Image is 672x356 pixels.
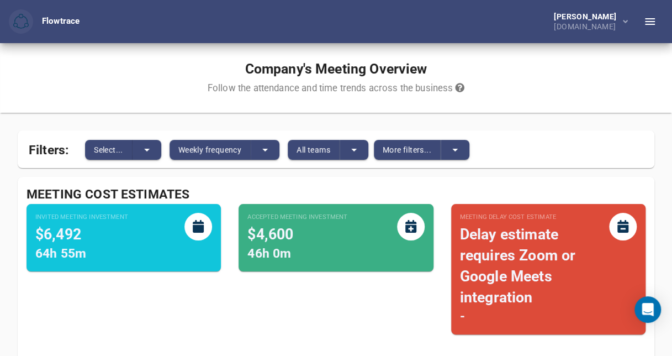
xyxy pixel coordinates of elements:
button: Select... [85,140,133,160]
div: [PERSON_NAME] [554,13,621,20]
button: Toggle Sidebar [637,8,663,35]
h1: Company's Meeting Overview [208,61,464,77]
span: - [460,309,465,324]
div: [DOMAIN_NAME] [554,20,621,30]
div: split button [288,140,368,160]
span: 46h 0m [247,246,291,261]
span: Delay estimate requires Zoom or Google Meets integration [460,226,575,306]
div: Meeting Cost Estimates [27,186,645,204]
button: Flowtrace [9,9,33,34]
span: More filters... [383,143,431,156]
span: Filters: [29,136,68,160]
div: Open Intercom Messenger [634,296,661,323]
img: Flowtrace [13,14,29,29]
small: Meeting Delay Cost Estimate [460,213,609,222]
div: split button [85,140,161,160]
div: Follow the attendance and time trends across the business [208,82,464,95]
div: split button [170,140,279,160]
button: All teams [288,140,340,160]
small: Accepted Meeting Investment [247,213,347,222]
div: This estimate is based on group and direct invites. This estimate uses team cost estimate overrid... [35,213,212,263]
span: $6,492 [35,226,81,243]
small: Invited Meeting Investment [35,213,128,222]
button: More filters... [374,140,441,160]
div: split button [374,140,469,160]
div: This estimate is based on internal ACCEPTED group and direct invites. This estimate uses team cos... [247,213,424,263]
span: $4,600 [247,226,293,243]
span: 64h 55m [35,246,86,261]
button: [PERSON_NAME][DOMAIN_NAME] [536,9,637,34]
span: All teams [297,143,330,156]
div: This estimate is based video call start times. Value in brackes is extrapolated against all meeti... [460,213,637,326]
span: Select... [94,143,123,156]
div: Flowtrace [42,15,80,28]
button: Weekly frequency [170,140,251,160]
span: Weekly frequency [178,143,241,156]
